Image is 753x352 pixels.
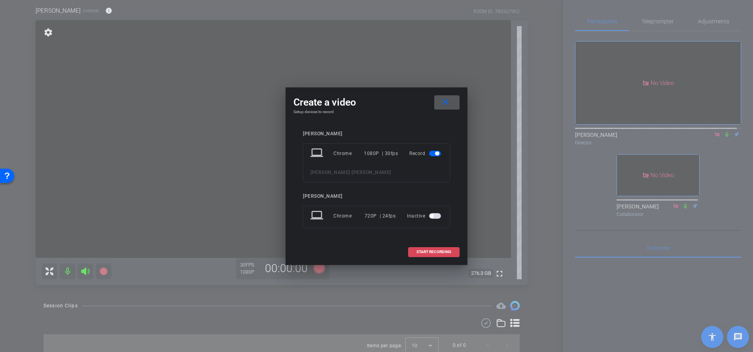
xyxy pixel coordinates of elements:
[333,209,365,223] div: Chrome
[407,209,443,223] div: Inactive
[408,247,460,257] button: START RECORDING
[293,95,460,110] div: Create a video
[365,209,396,223] div: 720P | 24fps
[416,250,451,254] span: START RECORDING
[364,146,398,161] div: 1080P | 30fps
[310,146,325,161] mat-icon: laptop
[310,170,350,175] span: [PERSON_NAME]
[441,97,450,107] mat-icon: close
[333,146,364,161] div: Chrome
[352,170,391,175] span: [PERSON_NAME]
[303,193,450,199] div: [PERSON_NAME]
[350,170,352,175] span: -
[409,146,443,161] div: Record
[303,131,450,137] div: [PERSON_NAME]
[293,110,460,114] h4: Setup devices to record
[310,209,325,223] mat-icon: laptop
